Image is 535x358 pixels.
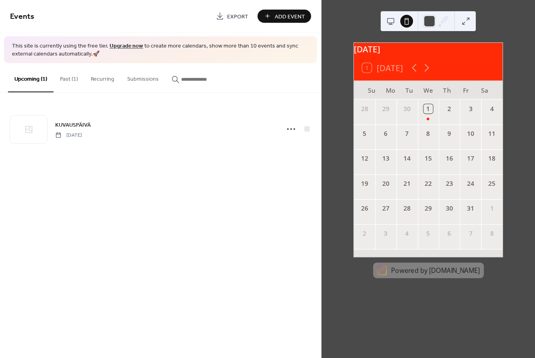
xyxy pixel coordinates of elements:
button: Add Event [258,10,311,23]
button: Upcoming (1) [8,63,54,92]
div: 19 [360,179,369,188]
div: 2 [445,104,454,113]
div: 16 [445,154,454,163]
div: 27 [381,204,390,213]
div: 12 [360,154,369,163]
span: This site is currently using the free tier. to create more calendars, show more than 10 events an... [12,42,309,58]
div: 8 [487,229,496,238]
button: Recurring [84,63,121,91]
a: [DOMAIN_NAME] [429,266,480,274]
div: 6 [445,229,454,238]
div: 22 [423,179,433,188]
div: We [419,81,437,99]
div: 21 [402,179,411,188]
a: Upgrade now [110,41,143,52]
span: Add Event [275,12,305,21]
div: Su [362,81,381,99]
a: Export [210,10,254,23]
div: 15 [423,154,433,163]
div: 10 [466,129,475,138]
div: 13 [381,154,390,163]
div: 17 [466,154,475,163]
div: Sa [475,81,494,99]
button: Submissions [121,63,165,91]
div: 30 [445,204,454,213]
div: 29 [381,104,390,113]
span: Events [10,9,34,24]
span: KUVAUSPÄIVÄ [55,121,91,129]
div: 24 [466,179,475,188]
div: 4 [402,229,411,238]
div: 26 [360,204,369,213]
div: 11 [487,129,496,138]
div: [DATE] [354,43,503,55]
div: 25 [487,179,496,188]
div: Tu [400,81,419,99]
div: 3 [466,104,475,113]
span: Export [227,12,248,21]
div: 2 [360,229,369,238]
div: 30 [402,104,411,113]
div: 14 [402,154,411,163]
div: Mo [381,81,400,99]
div: 5 [423,229,433,238]
div: 4 [487,104,496,113]
div: 28 [402,204,411,213]
div: 29 [423,204,433,213]
button: Past (1) [54,63,84,91]
div: 7 [466,229,475,238]
div: 7 [402,129,411,138]
div: Th [437,81,456,99]
div: 1 [487,204,496,213]
div: Fr [457,81,475,99]
div: 31 [466,204,475,213]
div: 18 [487,154,496,163]
a: KUVAUSPÄIVÄ [55,120,91,129]
div: 8 [423,129,433,138]
div: Powered by [391,266,480,274]
span: [DATE] [55,131,82,139]
div: 1 [423,104,433,113]
div: 6 [381,129,390,138]
div: 28 [360,104,369,113]
div: 9 [445,129,454,138]
div: 23 [445,179,454,188]
div: 20 [381,179,390,188]
div: 5 [360,129,369,138]
div: 3 [381,229,390,238]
